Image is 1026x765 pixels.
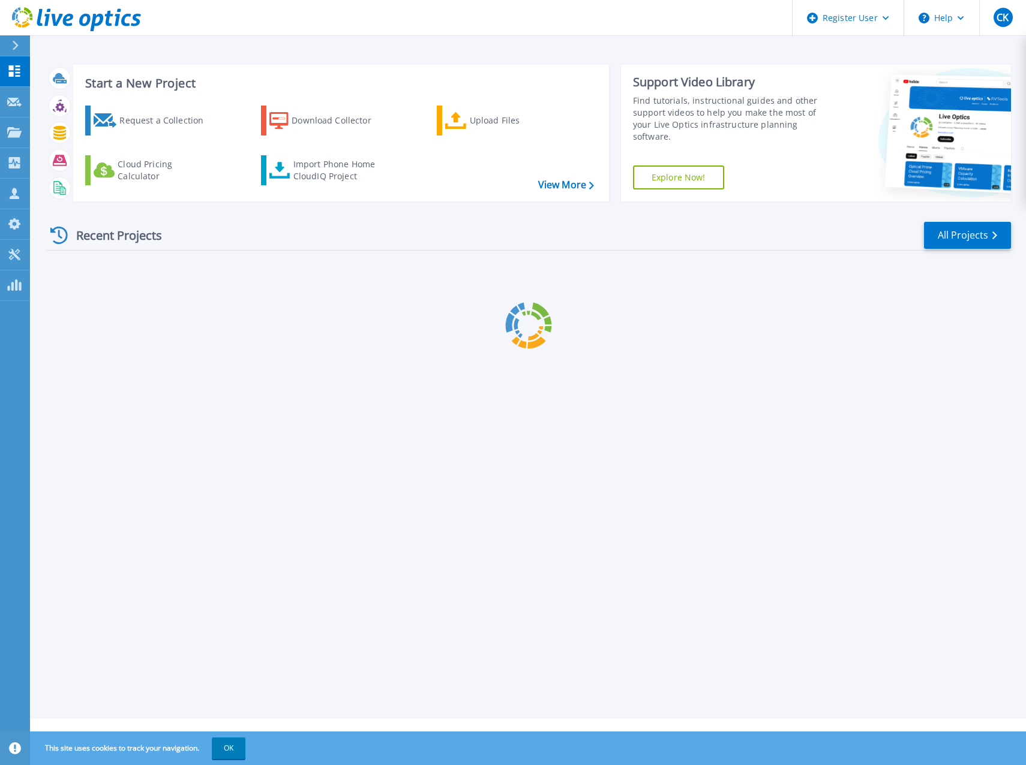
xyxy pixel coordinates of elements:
[33,737,245,759] span: This site uses cookies to track your navigation.
[633,95,830,143] div: Find tutorials, instructional guides and other support videos to help you make the most of your L...
[924,222,1011,249] a: All Projects
[293,158,387,182] div: Import Phone Home CloudIQ Project
[633,165,724,189] a: Explore Now!
[212,737,245,759] button: OK
[470,109,566,132] div: Upload Files
[292,109,388,132] div: Download Collector
[46,221,178,250] div: Recent Projects
[633,74,830,90] div: Support Video Library
[85,155,219,185] a: Cloud Pricing Calculator
[261,106,395,135] a: Download Collector
[437,106,571,135] a: Upload Files
[118,158,214,182] div: Cloud Pricing Calculator
[85,106,219,135] a: Request a Collection
[85,77,593,90] h3: Start a New Project
[997,13,1009,22] span: CK
[119,109,215,132] div: Request a Collection
[538,179,594,191] a: View More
